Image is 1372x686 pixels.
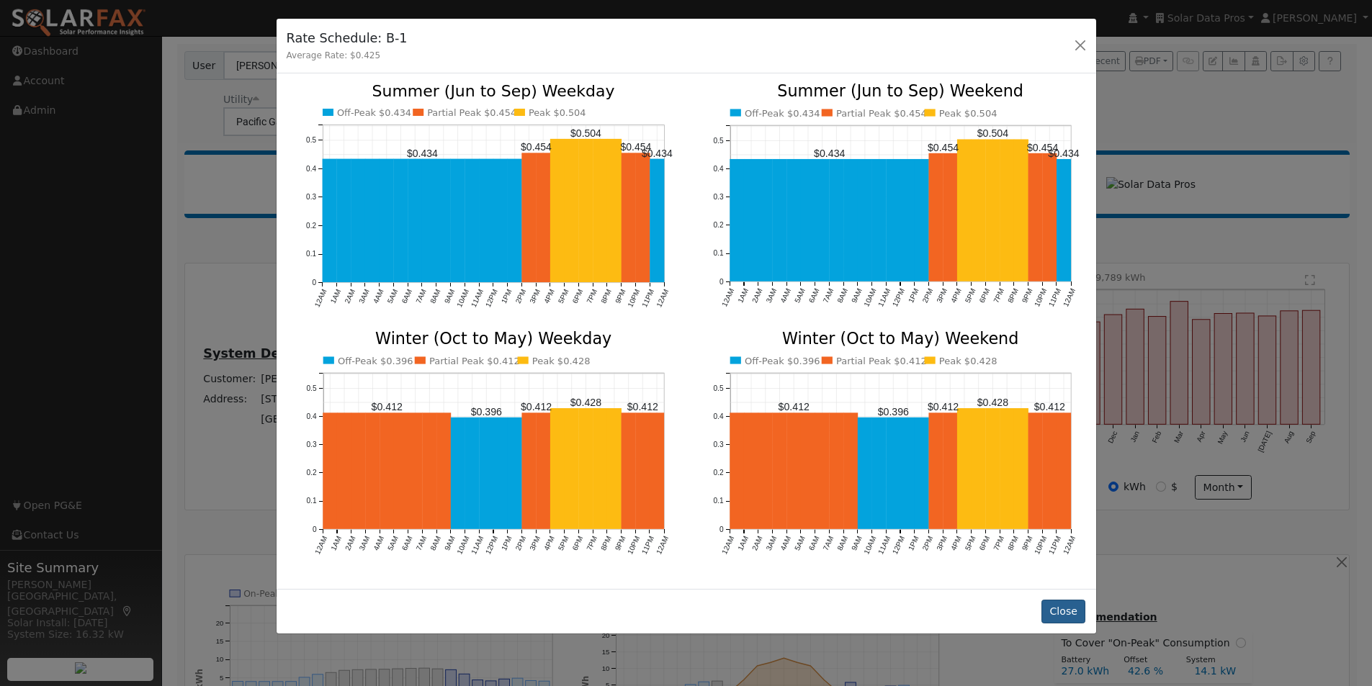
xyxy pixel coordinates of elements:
text: $0.412 [371,401,403,412]
rect: onclick="" [607,139,622,282]
text: 12PM [484,288,499,308]
text: 5PM [964,535,977,552]
text: 0.2 [714,222,724,230]
text: 7PM [992,535,1006,552]
rect: onclick="" [843,412,858,529]
rect: onclick="" [650,159,664,283]
rect: onclick="" [1043,153,1057,281]
text: $0.454 [928,142,959,153]
text: 3AM [765,535,779,552]
text: 4PM [949,535,963,552]
text: 5AM [793,287,807,304]
rect: onclick="" [830,159,844,281]
text: 7AM [822,287,835,304]
text: 6AM [807,535,821,552]
text: Peak $0.504 [529,107,586,118]
text: 0 [719,278,724,286]
text: Summer (Jun to Sep) Weekday [372,82,614,100]
rect: onclick="" [957,408,972,529]
rect: onclick="" [943,153,957,281]
text: Peak $0.428 [532,356,591,366]
text: 10AM [455,288,470,308]
text: 9AM [443,288,457,304]
text: 0 [719,525,724,533]
text: 10PM [626,535,641,556]
rect: onclick="" [351,412,365,529]
text: 3PM [528,288,542,304]
text: $0.434 [407,148,438,159]
text: Summer (Jun to Sep) Weekend [777,82,1023,101]
rect: onclick="" [801,159,815,281]
text: 0.3 [714,441,724,448]
rect: onclick="" [744,412,758,529]
rect: onclick="" [550,139,565,282]
rect: onclick="" [1028,412,1043,529]
rect: onclick="" [1028,153,1043,281]
text: Winter (Oct to May) Weekend [782,329,1019,348]
rect: onclick="" [536,153,550,283]
text: 0 [312,279,316,286]
rect: onclick="" [858,418,872,529]
text: 12PM [891,287,906,308]
rect: onclick="" [351,159,365,283]
text: 9PM [1021,535,1034,552]
text: 0.2 [714,469,724,477]
text: $0.434 [1049,148,1080,159]
text: Peak $0.428 [939,356,997,366]
text: $0.412 [521,401,552,412]
text: 10AM [455,535,470,556]
text: $0.412 [627,401,659,412]
text: 0.2 [306,469,316,477]
text: 2PM [514,288,527,304]
text: $0.504 [570,127,601,139]
text: 4AM [779,287,793,304]
text: 8AM [836,535,850,552]
rect: onclick="" [422,412,436,529]
rect: onclick="" [578,139,593,282]
rect: onclick="" [986,408,1000,529]
text: 10AM [863,535,878,556]
text: 9PM [1021,287,1034,304]
rect: onclick="" [379,159,393,283]
text: 2AM [750,287,764,304]
text: 11AM [470,535,485,556]
text: 6PM [571,288,585,304]
text: 1AM [736,287,750,304]
rect: onclick="" [758,412,773,529]
text: 0.1 [714,497,724,505]
text: Partial Peak $0.454 [836,108,927,119]
rect: onclick="" [773,412,787,529]
text: 1PM [500,288,514,304]
text: 12AM [313,288,328,308]
rect: onclick="" [1057,412,1071,529]
text: 11AM [876,287,892,308]
text: 3PM [936,287,949,304]
text: 12AM [655,288,670,308]
rect: onclick="" [758,159,773,281]
rect: onclick="" [1000,408,1014,529]
rect: onclick="" [635,412,650,529]
rect: onclick="" [730,159,744,281]
text: 2AM [343,288,357,304]
rect: onclick="" [886,418,900,529]
rect: onclick="" [843,159,858,281]
rect: onclick="" [621,412,635,529]
text: 8PM [599,535,613,552]
rect: onclick="" [408,159,422,283]
rect: onclick="" [422,159,436,283]
text: Partial Peak $0.412 [429,356,520,366]
rect: onclick="" [578,408,593,529]
rect: onclick="" [915,418,929,529]
text: 0.5 [306,384,316,392]
rect: onclick="" [744,159,758,281]
text: 0.2 [306,222,316,230]
text: 9PM [614,288,627,304]
rect: onclick="" [900,159,915,281]
rect: onclick="" [322,159,336,283]
text: 1PM [907,535,920,552]
text: 6AM [807,287,821,304]
text: 2AM [750,535,764,552]
text: 12PM [891,535,906,556]
rect: onclick="" [508,418,522,529]
text: 9PM [614,535,627,552]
